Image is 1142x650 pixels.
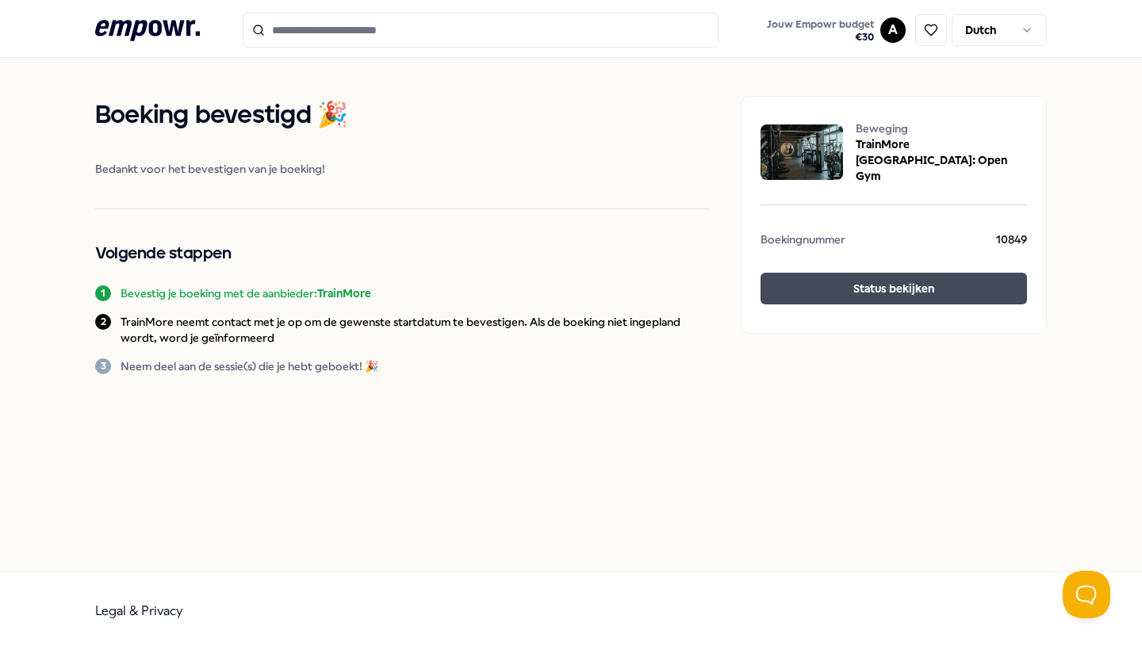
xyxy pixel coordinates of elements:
[95,161,709,177] span: Bedankt voor het bevestigen van je boeking!
[95,285,111,301] div: 1
[121,285,371,301] p: Bevestig je boeking met de aanbieder:
[761,273,1027,314] a: Status bekijken
[243,13,719,48] input: Search for products, categories or subcategories
[764,15,877,47] button: Jouw Empowr budget€30
[761,273,1027,304] button: Status bekijken
[761,13,880,47] a: Jouw Empowr budget€30
[761,124,843,179] img: package image
[317,287,371,300] b: TrainMore
[95,96,709,136] h1: Boeking bevestigd 🎉
[856,120,1027,136] span: Beweging
[767,31,874,44] span: € 30
[121,314,709,346] p: TrainMore neemt contact met je op om de gewenste startdatum te bevestigen. Als de boeking niet in...
[856,136,1027,184] span: TrainMore [GEOGRAPHIC_DATA]: Open Gym
[1063,571,1110,618] iframe: Help Scout Beacon - Open
[996,231,1027,257] span: 10849
[95,603,183,618] a: Legal & Privacy
[95,241,709,266] h2: Volgende stappen
[767,18,874,31] span: Jouw Empowr budget
[880,17,906,43] button: A
[761,231,845,257] span: Boekingnummer
[121,358,378,374] p: Neem deel aan de sessie(s) die je hebt geboekt! 🎉
[95,314,111,330] div: 2
[95,358,111,374] div: 3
